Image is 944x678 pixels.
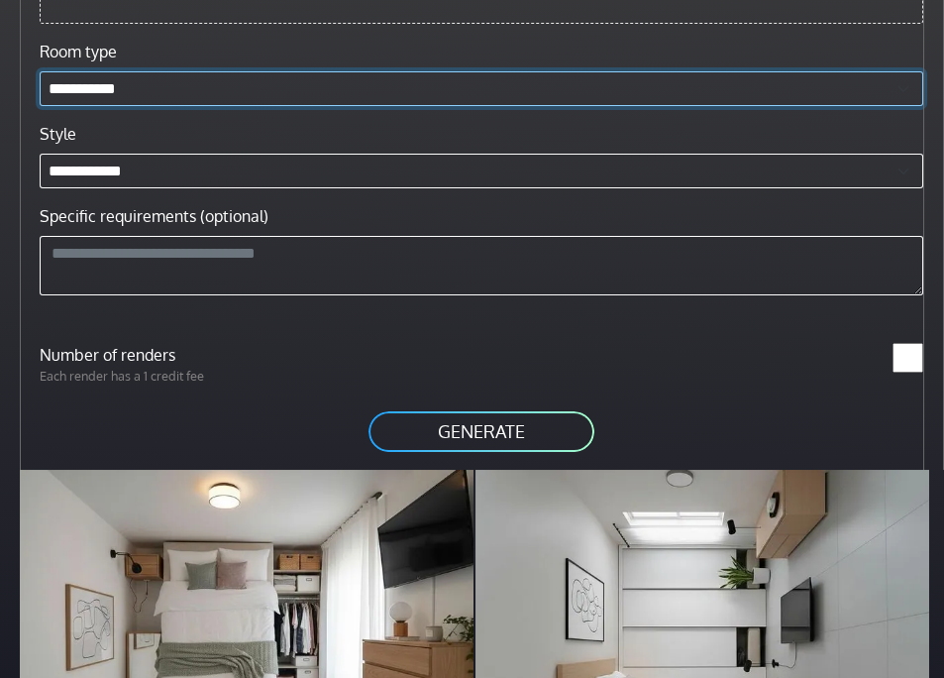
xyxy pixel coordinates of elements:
p: Each render has a 1 credit fee [28,367,481,386]
label: Number of renders [28,343,481,367]
label: Room type [40,40,117,63]
label: Style [40,122,76,146]
button: GENERATE [367,409,596,454]
label: Specific requirements (optional) [40,204,268,228]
